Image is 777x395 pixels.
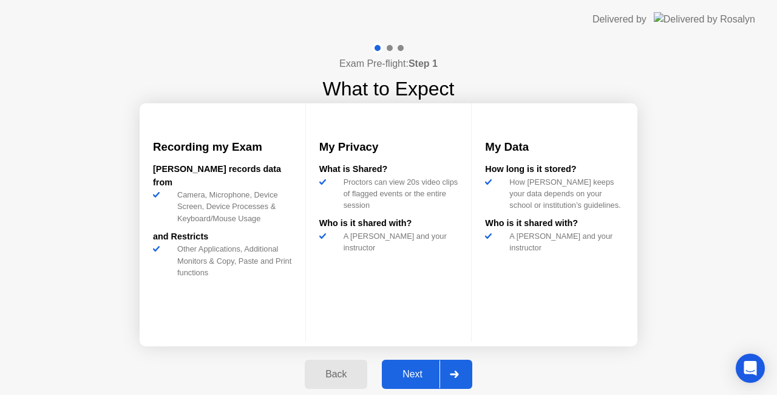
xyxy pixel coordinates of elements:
div: Camera, Microphone, Device Screen, Device Processes & Keyboard/Mouse Usage [172,189,292,224]
h3: My Privacy [319,139,458,156]
div: How long is it stored? [485,163,624,176]
div: Other Applications, Additional Monitors & Copy, Paste and Print functions [172,243,292,278]
div: Delivered by [592,12,646,27]
div: and Restricts [153,230,292,244]
h4: Exam Pre-flight: [339,57,438,71]
div: Who is it shared with? [319,217,458,230]
b: Step 1 [409,58,438,69]
div: A [PERSON_NAME] and your instructor [339,230,458,253]
div: A [PERSON_NAME] and your instructor [504,230,624,253]
img: Delivered by Rosalyn [654,12,755,26]
div: Who is it shared with? [485,217,624,230]
div: Proctors can view 20s video clips of flagged events or the entire session [339,176,458,211]
div: Back [308,369,364,380]
h1: What to Expect [323,74,455,103]
div: [PERSON_NAME] records data from [153,163,292,189]
h3: My Data [485,139,624,156]
div: What is Shared? [319,163,458,176]
div: How [PERSON_NAME] keeps your data depends on your school or institution’s guidelines. [504,176,624,211]
div: Next [385,369,439,380]
div: Open Intercom Messenger [736,354,765,383]
h3: Recording my Exam [153,139,292,156]
button: Next [382,360,472,389]
button: Back [305,360,367,389]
